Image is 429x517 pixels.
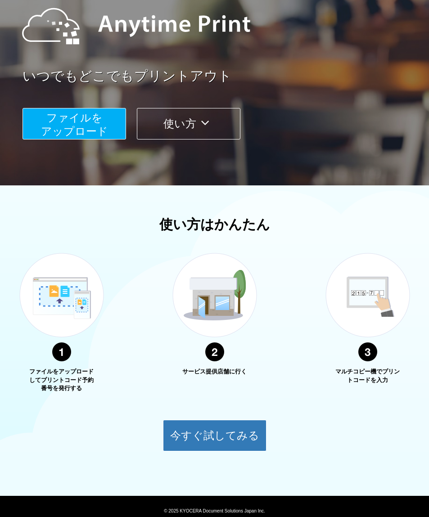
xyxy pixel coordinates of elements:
[334,368,402,384] p: マルチコピー機でプリントコードを入力
[163,420,266,451] button: 今すぐ試してみる
[181,368,248,376] p: サービス提供店舗に行く
[137,108,240,139] button: 使い方
[28,368,95,393] p: ファイルをアップロードしてプリントコード予約番号を発行する
[164,508,265,513] span: © 2025 KYOCERA Document Solutions Japan Inc.
[41,112,108,137] span: ファイルを ​​アップロード
[23,67,429,86] a: いつでもどこでもプリントアウト
[23,108,126,139] button: ファイルを​​アップロード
